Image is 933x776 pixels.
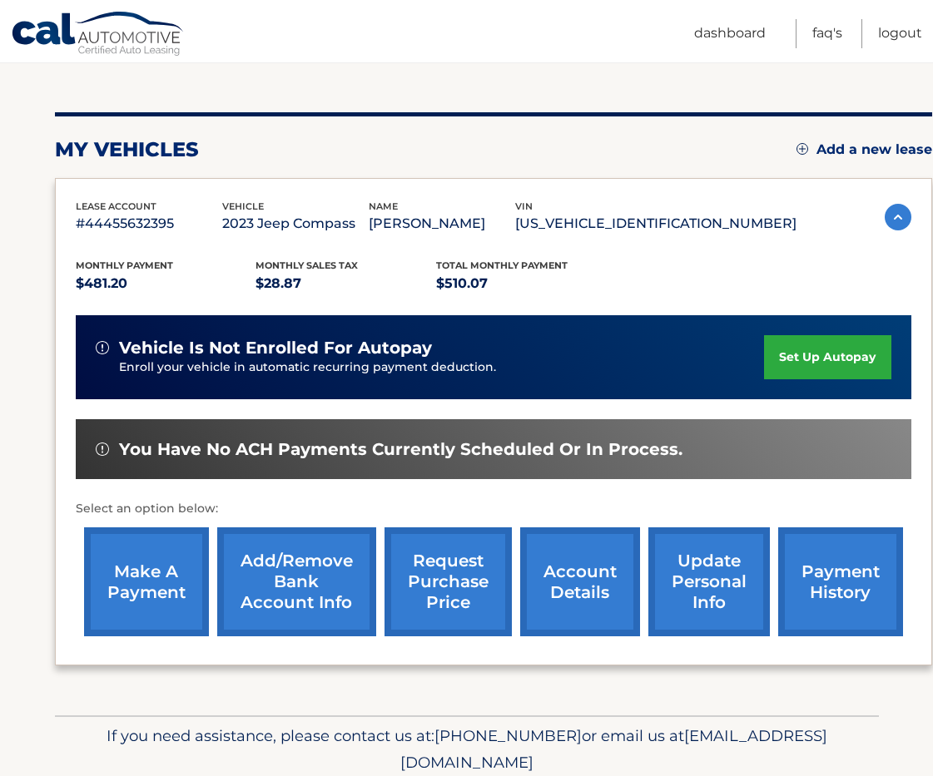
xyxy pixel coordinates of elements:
[648,527,770,636] a: update personal info
[369,212,515,235] p: [PERSON_NAME]
[76,200,156,212] span: lease account
[878,19,922,48] a: Logout
[436,259,568,271] span: Total Monthly Payment
[812,19,842,48] a: FAQ's
[764,335,891,379] a: set up autopay
[694,19,766,48] a: Dashboard
[217,527,376,636] a: Add/Remove bank account info
[797,141,932,158] a: Add a new lease
[515,200,533,212] span: vin
[11,11,186,59] a: Cal Automotive
[256,259,358,271] span: Monthly sales Tax
[385,527,512,636] a: request purchase price
[256,272,436,295] p: $28.87
[369,200,398,212] span: name
[76,499,911,519] p: Select an option below:
[222,212,369,235] p: 2023 Jeep Compass
[84,527,209,636] a: make a payment
[400,726,827,772] span: [EMAIL_ADDRESS][DOMAIN_NAME]
[119,338,432,358] span: vehicle is not enrolled for autopay
[885,204,911,230] img: accordion-active.svg
[66,723,868,776] p: If you need assistance, please contact us at: or email us at
[119,358,765,377] p: Enroll your vehicle in automatic recurring payment deduction.
[76,212,222,235] p: #44455632395
[96,442,109,456] img: alert-white.svg
[515,212,797,235] p: [US_VEHICLE_IDENTIFICATION_NUMBER]
[96,341,109,354] img: alert-white.svg
[119,439,682,460] span: You have no ACH payments currently scheduled or in process.
[797,143,808,155] img: add.svg
[520,527,640,636] a: account details
[55,137,199,162] h2: my vehicles
[76,272,256,295] p: $481.20
[222,200,264,212] span: vehicle
[434,726,582,745] span: [PHONE_NUMBER]
[436,272,617,295] p: $510.07
[778,527,903,636] a: payment history
[76,259,173,271] span: Monthly Payment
